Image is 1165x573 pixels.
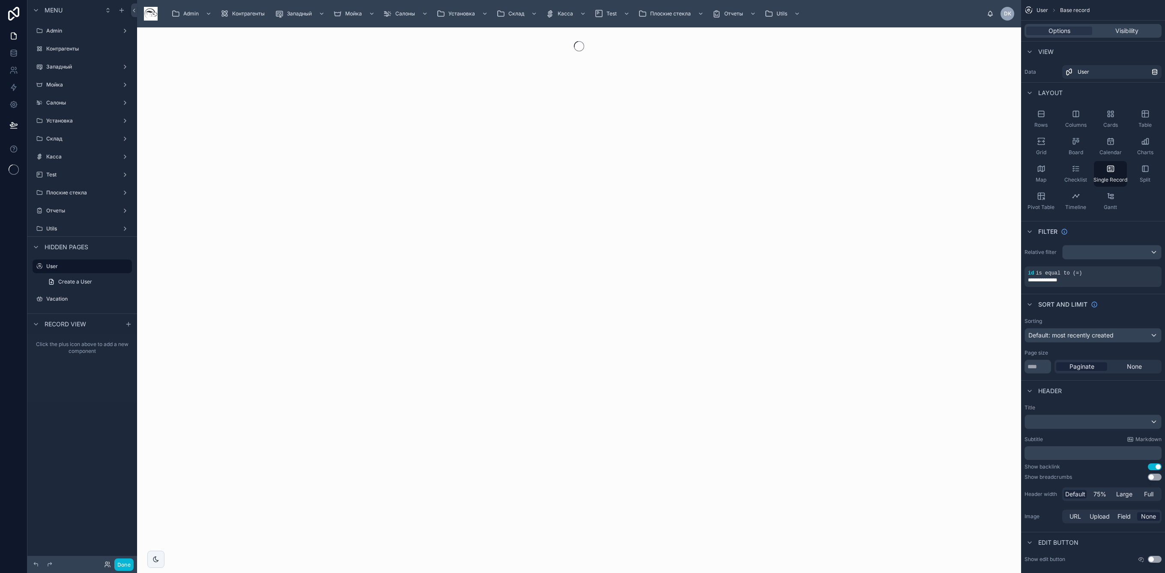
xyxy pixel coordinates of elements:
a: Отчеты [710,6,760,21]
span: 75% [1093,490,1106,498]
button: Default: most recently created [1025,328,1162,343]
span: User [1078,69,1089,75]
span: None [1127,362,1142,371]
span: Касса [558,10,573,17]
span: Default [1065,490,1085,498]
div: scrollable content [164,4,987,23]
span: Rows [1034,122,1048,128]
span: Markdown [1135,436,1162,443]
a: Контрагенты [33,42,132,56]
label: Utils [46,225,118,232]
a: Create a User [43,275,132,289]
span: Calendar [1099,149,1122,156]
span: Test [606,10,617,17]
a: Западный [272,6,329,21]
div: Show backlink [1025,463,1060,470]
span: Grid [1036,149,1046,156]
label: Page size [1025,349,1048,356]
label: Касса [46,153,118,160]
span: Board [1069,149,1083,156]
span: Columns [1065,122,1087,128]
a: Склад [494,6,541,21]
span: Edit button [1038,538,1078,547]
label: Плоские стекла [46,189,118,196]
button: Map [1025,161,1057,187]
button: Split [1129,161,1162,187]
a: Markdown [1127,436,1162,443]
label: Show edit button [1025,556,1065,563]
span: Upload [1090,512,1110,521]
button: Columns [1059,106,1092,132]
span: Menu [45,6,63,15]
span: Visibility [1115,27,1138,35]
button: Timeline [1059,188,1092,214]
button: Grid [1025,134,1057,159]
div: Show breadcrumbs [1025,474,1072,480]
span: Create a User [58,278,92,285]
button: Rows [1025,106,1057,132]
span: Admin [183,10,199,17]
button: Charts [1129,134,1162,159]
span: URL [1069,512,1081,521]
span: Западный [287,10,312,17]
label: Data [1025,69,1059,75]
label: Vacation [46,295,130,302]
span: Map [1036,176,1046,183]
label: Мойка [46,81,118,88]
a: Отчеты [33,204,132,218]
label: Установка [46,117,118,124]
span: Utils [777,10,787,17]
button: Calendar [1094,134,1127,159]
div: Click the plus icon above to add a new component [27,334,137,361]
span: Отчеты [724,10,743,17]
label: Relative filter [1025,249,1059,256]
a: Установка [434,6,492,21]
span: Options [1048,27,1070,35]
span: Плоские стекла [650,10,691,17]
a: Плоские стекла [33,186,132,200]
label: Салоны [46,99,118,106]
span: User [1037,7,1048,14]
span: Sort And Limit [1038,300,1087,309]
button: Cards [1094,106,1127,132]
a: Admin [169,6,216,21]
label: Admin [46,27,118,34]
span: Filter [1038,227,1057,236]
button: Board [1059,134,1092,159]
a: Западный [33,60,132,74]
span: Paginate [1069,362,1094,371]
span: Field [1117,512,1131,521]
div: scrollable content [1025,446,1162,460]
a: Мойка [33,78,132,92]
label: Test [46,171,118,178]
button: Gantt [1094,188,1127,214]
button: Done [114,558,134,571]
button: Checklist [1059,161,1092,187]
a: Склад [33,132,132,146]
button: Pivot Table [1025,188,1057,214]
span: Full [1144,490,1153,498]
span: Large [1116,490,1132,498]
a: Мойка [331,6,379,21]
span: is equal to (=) [1036,270,1082,276]
a: Плоские стекла [636,6,708,21]
label: Subtitle [1025,436,1043,443]
a: User [1062,65,1162,79]
a: Vacation [33,292,132,306]
label: User [46,263,127,270]
div: scrollable content [27,334,137,361]
label: Контрагенты [46,45,130,52]
label: Sorting [1025,318,1042,325]
span: Gantt [1104,204,1117,211]
span: Контрагенты [232,10,265,17]
span: Single Record [1093,176,1127,183]
span: None [1141,512,1156,521]
span: DK [1004,10,1011,17]
label: Header width [1025,491,1059,498]
label: Title [1025,404,1162,411]
label: Image [1025,513,1059,520]
a: Касса [543,6,590,21]
label: Склад [46,135,118,142]
span: Установка [448,10,475,17]
a: Test [33,168,132,182]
